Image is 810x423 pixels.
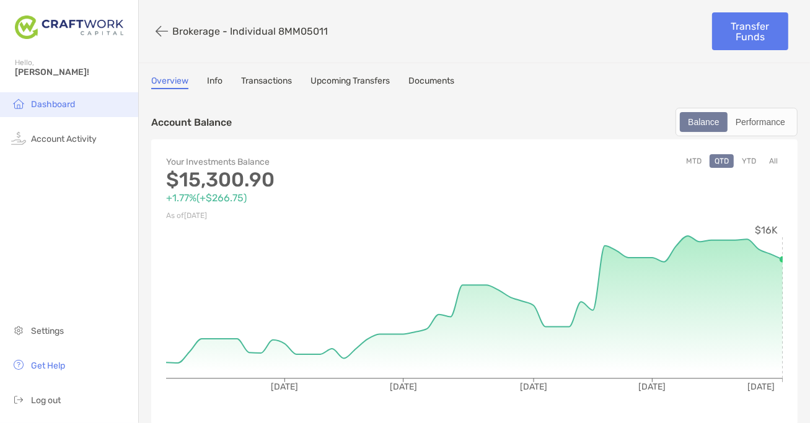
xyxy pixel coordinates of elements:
div: Performance [729,113,792,131]
a: Transactions [241,76,292,89]
p: As of [DATE] [166,208,475,224]
span: Dashboard [31,99,75,110]
img: settings icon [11,323,26,338]
a: Overview [151,76,188,89]
button: MTD [681,154,707,168]
span: Get Help [31,360,65,371]
a: Transfer Funds [712,12,788,50]
img: Zoe Logo [15,5,123,50]
p: +1.77% ( +$266.75 ) [166,190,475,206]
img: logout icon [11,392,26,407]
span: Settings [31,326,64,336]
a: Upcoming Transfers [310,76,390,89]
a: Documents [408,76,454,89]
tspan: [DATE] [747,382,775,392]
p: Brokerage - Individual 8MM05011 [172,25,328,37]
img: get-help icon [11,357,26,372]
button: All [764,154,783,168]
tspan: [DATE] [639,382,666,392]
tspan: $16K [755,224,778,236]
span: [PERSON_NAME]! [15,67,131,77]
img: household icon [11,96,26,111]
div: segmented control [676,108,798,136]
span: Account Activity [31,134,97,144]
span: Log out [31,395,61,406]
div: Balance [681,113,726,131]
p: Your Investments Balance [166,154,475,170]
button: QTD [710,154,734,168]
tspan: [DATE] [520,382,547,392]
p: $15,300.90 [166,172,475,188]
p: Account Balance [151,115,232,130]
tspan: [DATE] [390,382,417,392]
button: YTD [737,154,761,168]
img: activity icon [11,131,26,146]
a: Info [207,76,222,89]
tspan: [DATE] [271,382,298,392]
